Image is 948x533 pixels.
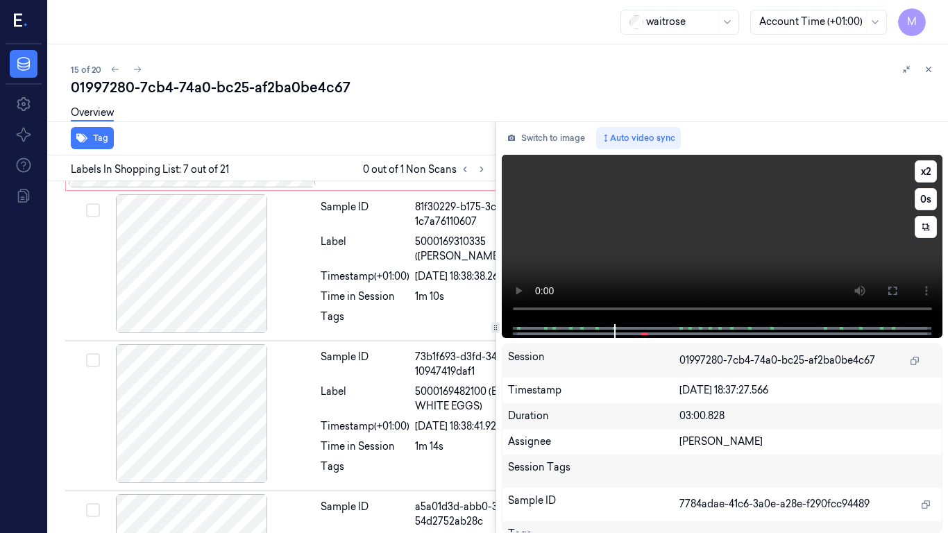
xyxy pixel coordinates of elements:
div: [PERSON_NAME] [679,434,937,449]
div: Sample ID [321,200,409,229]
div: Tags [321,459,409,482]
div: Timestamp (+01:00) [321,269,409,284]
div: [DATE] 18:38:41.923 [415,419,545,434]
div: 1m 14s [415,439,545,454]
button: Select row [86,203,100,217]
a: Overview [71,105,114,121]
div: Session [508,350,679,372]
button: Auto video sync [596,127,681,149]
span: 0 out of 1 Non Scans [363,161,490,178]
div: Timestamp (+01:00) [321,419,409,434]
div: Sample ID [321,350,409,379]
div: Label [321,384,409,414]
button: M [898,8,926,36]
div: Time in Session [321,289,409,304]
div: 73b1f693-d3fd-3455-aced-10947419daf1 [415,350,545,379]
button: x2 [915,160,937,183]
div: [DATE] 18:37:27.566 [679,383,937,398]
button: Switch to image [502,127,591,149]
button: Select row [86,503,100,517]
div: Duration [508,409,679,423]
div: 01997280-7cb4-74a0-bc25-af2ba0be4c67 [71,78,937,97]
button: 0s [915,188,937,210]
div: Time in Session [321,439,409,454]
div: Tags [321,310,409,332]
span: 5000169482100 (ESS FR WHITE EGGS) [415,384,545,414]
div: Label [321,235,409,264]
span: 5000169310335 ([PERSON_NAME] 12 EGGS) [415,235,545,264]
div: [DATE] 18:38:38.263 [415,269,545,284]
span: 7784adae-41c6-3a0e-a28e-f290fcc94489 [679,497,870,511]
span: 15 of 20 [71,64,101,76]
div: Assignee [508,434,679,449]
button: Select row [86,353,100,367]
div: 81f30229-b175-3c60-91ea-1c7a76110607 [415,200,545,229]
span: Labels In Shopping List: 7 out of 21 [71,162,229,177]
div: Timestamp [508,383,679,398]
div: 1m 10s [415,289,545,304]
button: Tag [71,127,114,149]
div: a5a01d3d-abb0-3aac-83a0-54d2752ab28c [415,500,545,529]
span: 01997280-7cb4-74a0-bc25-af2ba0be4c67 [679,353,875,368]
div: Session Tags [508,460,679,482]
div: Sample ID [321,500,409,529]
div: 03:00.828 [679,409,937,423]
div: Sample ID [508,493,679,516]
